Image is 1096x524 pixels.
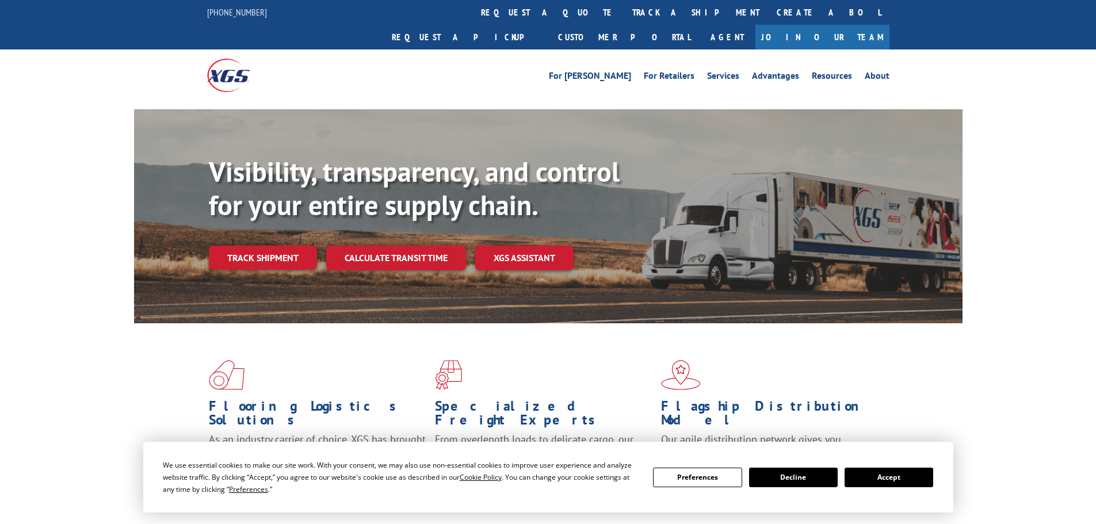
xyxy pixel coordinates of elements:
[209,433,426,473] span: As an industry carrier of choice, XGS has brought innovation and dedication to flooring logistics...
[475,246,574,270] a: XGS ASSISTANT
[661,433,873,460] span: Our agile distribution network gives you nationwide inventory management on demand.
[644,71,694,84] a: For Retailers
[143,442,953,512] div: Cookie Consent Prompt
[661,360,701,390] img: xgs-icon-flagship-distribution-model-red
[755,25,889,49] a: Join Our Team
[865,71,889,84] a: About
[209,246,317,270] a: Track shipment
[699,25,755,49] a: Agent
[812,71,852,84] a: Resources
[209,399,426,433] h1: Flooring Logistics Solutions
[435,433,652,484] p: From overlength loads to delicate cargo, our experienced staff knows the best way to move your fr...
[209,154,620,223] b: Visibility, transparency, and control for your entire supply chain.
[209,360,245,390] img: xgs-icon-total-supply-chain-intelligence-red
[549,25,699,49] a: Customer Portal
[661,399,879,433] h1: Flagship Distribution Model
[326,246,466,270] a: Calculate transit time
[460,472,502,482] span: Cookie Policy
[383,25,549,49] a: Request a pickup
[207,6,267,18] a: [PHONE_NUMBER]
[749,468,838,487] button: Decline
[752,71,799,84] a: Advantages
[435,360,462,390] img: xgs-icon-focused-on-flooring-red
[163,459,639,495] div: We use essential cookies to make our site work. With your consent, we may also use non-essential ...
[707,71,739,84] a: Services
[435,399,652,433] h1: Specialized Freight Experts
[653,468,742,487] button: Preferences
[549,71,631,84] a: For [PERSON_NAME]
[845,468,933,487] button: Accept
[229,484,268,494] span: Preferences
